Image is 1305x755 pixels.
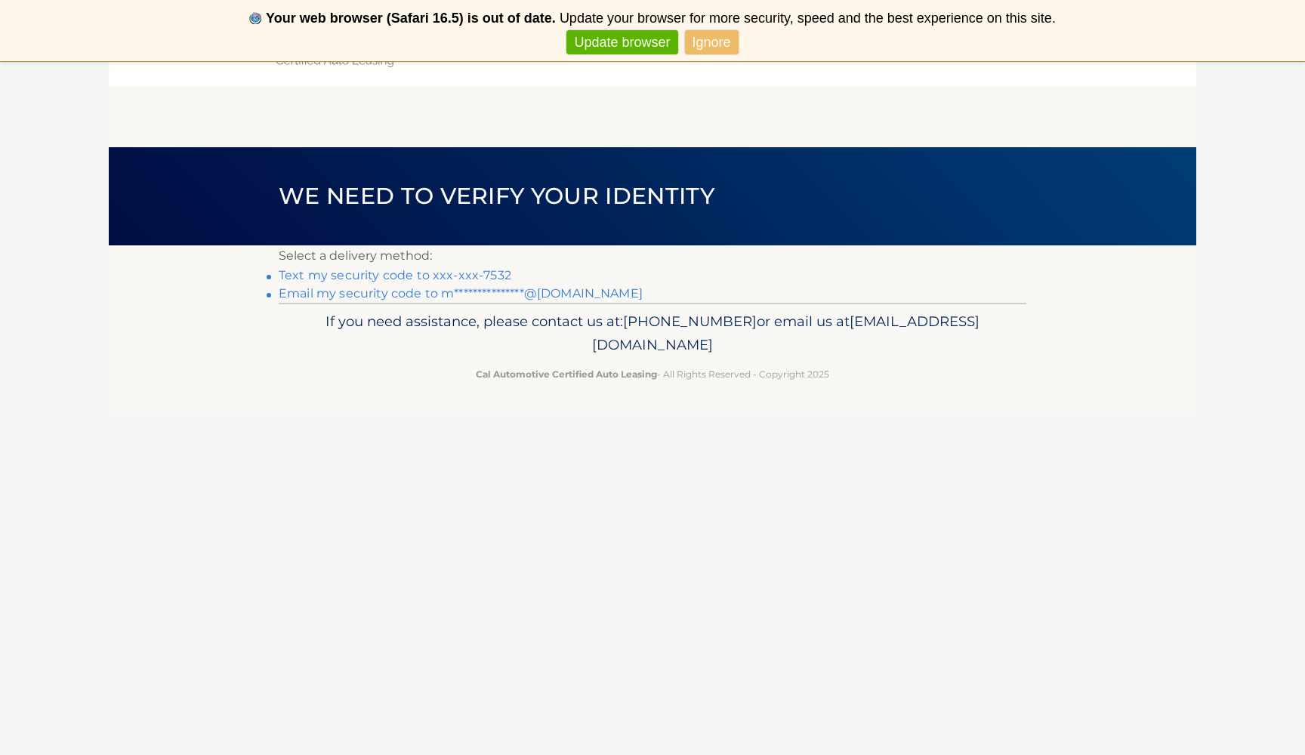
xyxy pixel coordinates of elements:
[476,368,657,380] strong: Cal Automotive Certified Auto Leasing
[560,11,1056,26] span: Update your browser for more security, speed and the best experience on this site.
[288,366,1017,382] p: - All Rights Reserved - Copyright 2025
[279,245,1026,267] p: Select a delivery method:
[685,30,739,55] a: Ignore
[623,313,757,330] span: [PHONE_NUMBER]
[566,30,677,55] a: Update browser
[279,268,511,282] a: Text my security code to xxx-xxx-7532
[288,310,1017,358] p: If you need assistance, please contact us at: or email us at
[279,182,714,210] span: We need to verify your identity
[266,11,556,26] b: Your web browser (Safari 16.5) is out of date.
